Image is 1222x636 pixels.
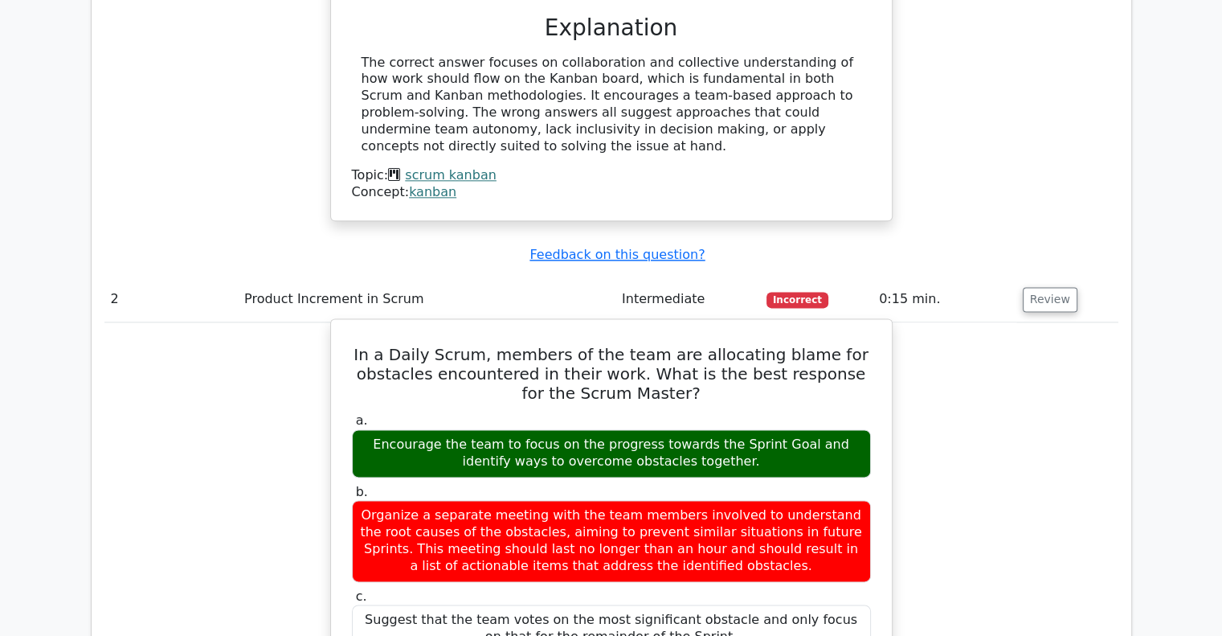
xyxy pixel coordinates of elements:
h3: Explanation [362,14,861,42]
td: Intermediate [615,277,760,322]
td: 2 [104,277,239,322]
a: scrum kanban [405,167,497,183]
div: Encourage the team to focus on the progress towards the Sprint Goal and identify ways to overcome... [352,429,871,478]
span: Incorrect [766,292,828,308]
h5: In a Daily Scrum, members of the team are allocating blame for obstacles encountered in their wor... [350,345,873,403]
span: b. [356,484,368,499]
div: Concept: [352,184,871,201]
div: Organize a separate meeting with the team members involved to understand the root causes of the o... [352,500,871,581]
td: Product Increment in Scrum [238,277,615,322]
a: kanban [409,184,456,199]
a: Feedback on this question? [529,247,705,262]
td: 0:15 min. [873,277,1016,322]
span: a. [356,412,368,428]
div: Topic: [352,167,871,184]
button: Review [1023,287,1077,312]
span: c. [356,589,367,604]
div: The correct answer focuses on collaboration and collective understanding of how work should flow ... [362,55,861,155]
